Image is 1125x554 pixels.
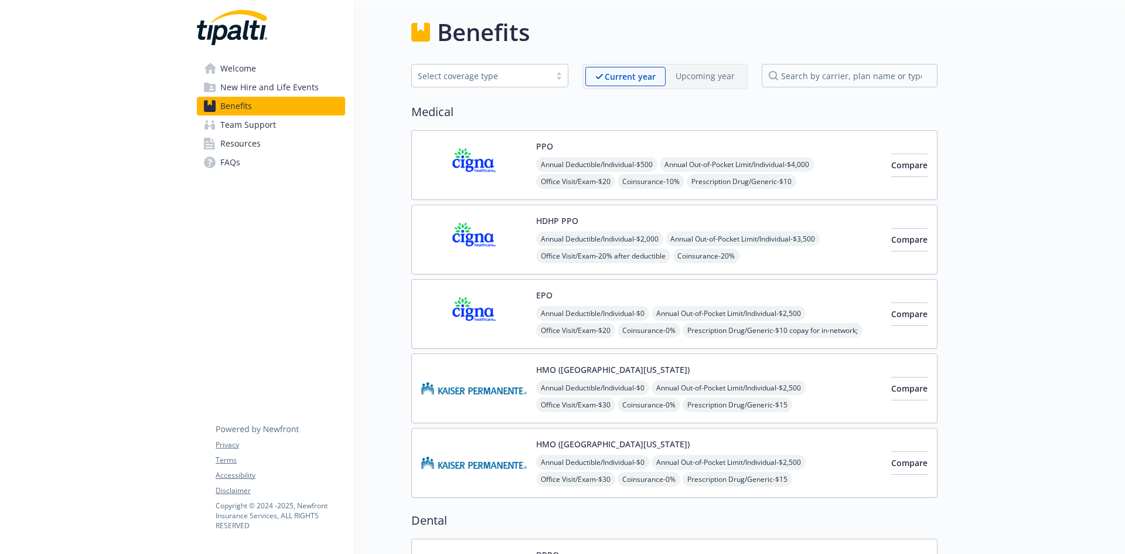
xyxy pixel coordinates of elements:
[536,455,649,470] span: Annual Deductible/Individual - $0
[220,134,261,153] span: Resources
[197,97,345,115] a: Benefits
[676,70,735,82] p: Upcoming year
[891,451,928,475] button: Compare
[891,377,928,400] button: Compare
[536,232,663,246] span: Annual Deductible/Individual - $2,000
[683,323,862,338] span: Prescription Drug/Generic - $10 copay for in-network;
[536,380,649,395] span: Annual Deductible/Individual - $0
[536,323,615,338] span: Office Visit/Exam - $20
[197,153,345,172] a: FAQs
[220,78,319,97] span: New Hire and Life Events
[618,174,684,189] span: Coinsurance - 10%
[536,363,690,376] button: HMO ([GEOGRAPHIC_DATA][US_STATE])
[666,232,820,246] span: Annual Out-of-Pocket Limit/Individual - $3,500
[536,157,657,172] span: Annual Deductible/Individual - $500
[536,306,649,321] span: Annual Deductible/Individual - $0
[536,174,615,189] span: Office Visit/Exam - $20
[762,64,937,87] input: search by carrier, plan name or type
[687,174,796,189] span: Prescription Drug/Generic - $10
[216,455,345,465] a: Terms
[652,455,806,470] span: Annual Out-of-Pocket Limit/Individual - $2,500
[220,59,256,78] span: Welcome
[421,438,527,488] img: Kaiser Permanente Insurance Company carrier logo
[660,157,814,172] span: Annual Out-of-Pocket Limit/Individual - $4,000
[197,134,345,153] a: Resources
[216,485,345,496] a: Disclaimer
[536,472,615,487] span: Office Visit/Exam - $30
[673,249,739,263] span: Coinsurance - 20%
[220,153,240,172] span: FAQs
[220,115,276,134] span: Team Support
[891,457,928,468] span: Compare
[421,215,527,264] img: CIGNA carrier logo
[216,501,345,531] p: Copyright © 2024 - 2025 , Newfront Insurance Services, ALL RIGHTS RESERVED
[197,78,345,97] a: New Hire and Life Events
[652,306,806,321] span: Annual Out-of-Pocket Limit/Individual - $2,500
[411,103,937,121] h2: Medical
[437,15,530,50] h1: Benefits
[618,323,680,338] span: Coinsurance - 0%
[536,397,615,412] span: Office Visit/Exam - $30
[536,438,690,450] button: HMO ([GEOGRAPHIC_DATA][US_STATE])
[536,249,670,263] span: Office Visit/Exam - 20% after deductible
[891,303,928,326] button: Compare
[683,397,792,412] span: Prescription Drug/Generic - $15
[891,154,928,177] button: Compare
[421,140,527,190] img: CIGNA carrier logo
[421,363,527,413] img: Kaiser Permanente Insurance Company carrier logo
[891,228,928,251] button: Compare
[421,289,527,339] img: CIGNA carrier logo
[891,159,928,171] span: Compare
[536,215,578,227] button: HDHP PPO
[418,70,544,82] div: Select coverage type
[216,470,345,481] a: Accessibility
[618,472,680,487] span: Coinsurance - 0%
[891,234,928,245] span: Compare
[411,512,937,529] h2: Dental
[683,472,792,487] span: Prescription Drug/Generic - $15
[605,70,656,83] p: Current year
[536,289,553,301] button: EPO
[618,397,680,412] span: Coinsurance - 0%
[220,97,252,115] span: Benefits
[536,140,553,152] button: PPO
[891,383,928,394] span: Compare
[666,67,745,86] span: Upcoming year
[197,115,345,134] a: Team Support
[216,440,345,450] a: Privacy
[891,308,928,320] span: Compare
[652,380,806,395] span: Annual Out-of-Pocket Limit/Individual - $2,500
[197,59,345,78] a: Welcome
